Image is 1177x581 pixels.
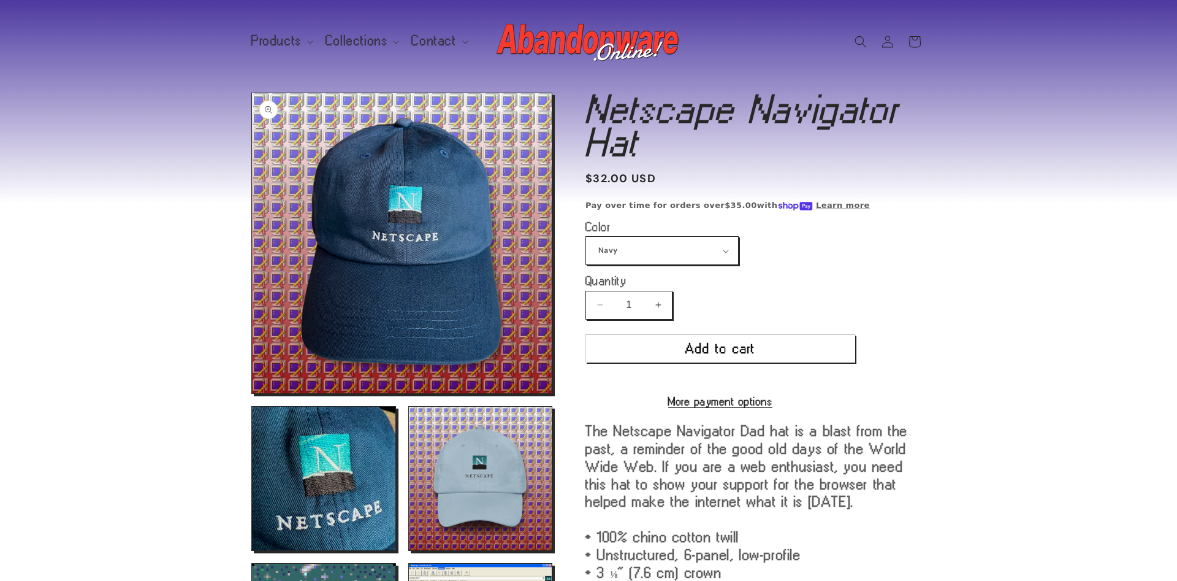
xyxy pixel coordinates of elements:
[318,28,405,54] summary: Collections
[585,171,656,187] span: $32.00 USD
[585,335,855,363] button: Add to cart
[847,28,874,55] summary: Search
[585,396,855,407] a: More payment options
[244,28,318,54] summary: Products
[492,12,685,71] a: Abandonware
[585,93,926,159] h1: Netscape Navigator Hat
[404,28,473,54] summary: Contact
[497,17,680,66] img: Abandonware
[585,221,855,233] label: Color
[585,275,855,287] label: Quantity
[326,36,388,47] span: Collections
[251,36,302,47] span: Products
[411,36,456,47] span: Contact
